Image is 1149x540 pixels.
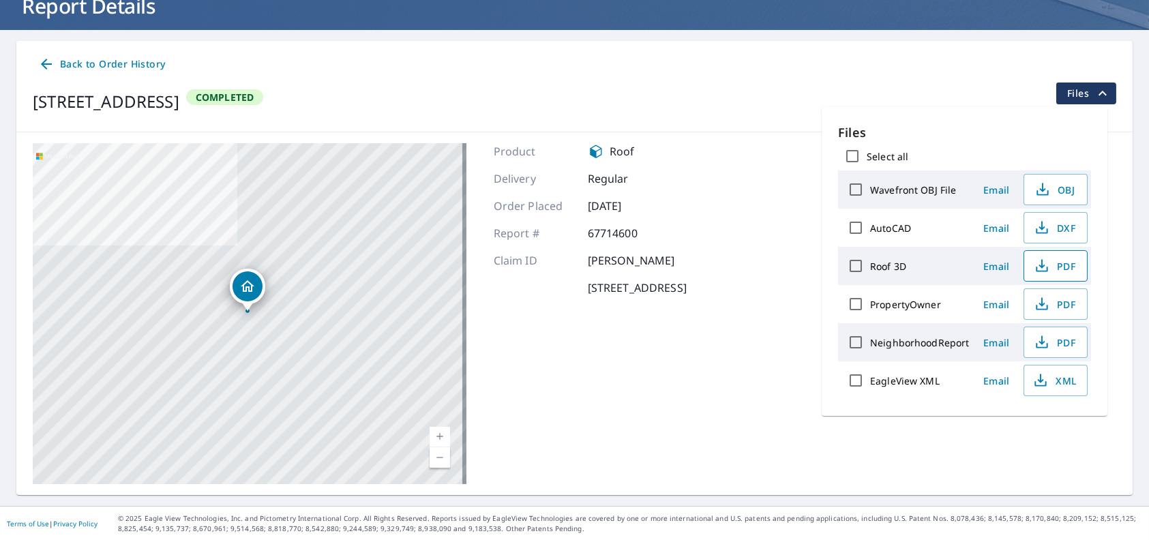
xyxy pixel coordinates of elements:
button: PDF [1024,288,1088,320]
label: EagleView XML [870,374,940,387]
p: Delivery [494,170,576,187]
span: Completed [188,91,263,104]
span: Files [1067,85,1111,102]
button: Email [974,294,1018,315]
a: Current Level 17, Zoom In [430,427,450,447]
p: 67714600 [588,225,670,241]
button: PDF [1024,250,1088,282]
span: Email [980,222,1013,235]
p: Regular [588,170,670,187]
div: [STREET_ADDRESS] [33,89,179,114]
span: Email [980,336,1013,349]
span: PDF [1032,296,1076,312]
p: Files [838,123,1091,142]
span: PDF [1032,258,1076,274]
p: [DATE] [588,198,670,214]
span: XML [1032,372,1076,389]
span: Email [980,260,1013,273]
label: AutoCAD [870,222,911,235]
p: [STREET_ADDRESS] [588,280,687,296]
button: OBJ [1024,174,1088,205]
p: Product [494,143,576,160]
p: © 2025 Eagle View Technologies, Inc. and Pictometry International Corp. All Rights Reserved. Repo... [118,513,1142,534]
div: Dropped pin, building 1, Residential property, 406 Deckbar New Orleans, LA 70121 [230,269,265,311]
button: Email [974,370,1018,391]
label: Roof 3D [870,260,906,273]
label: PropertyOwner [870,298,941,311]
span: DXF [1032,220,1076,236]
label: NeighborhoodReport [870,336,969,349]
a: Privacy Policy [53,519,98,528]
p: | [7,520,98,528]
a: Current Level 17, Zoom Out [430,447,450,468]
button: DXF [1024,212,1088,243]
a: Terms of Use [7,519,49,528]
div: Roof [588,143,670,160]
button: Email [974,256,1018,277]
p: Report # [494,225,576,241]
button: filesDropdownBtn-67714600 [1056,82,1116,104]
p: Claim ID [494,252,576,269]
button: XML [1024,365,1088,396]
button: PDF [1024,327,1088,358]
span: Email [980,374,1013,387]
p: [PERSON_NAME] [588,252,675,269]
span: Back to Order History [38,56,165,73]
span: Email [980,183,1013,196]
a: Back to Order History [33,52,170,77]
p: Order Placed [494,198,576,214]
label: Wavefront OBJ File [870,183,956,196]
span: Email [980,298,1013,311]
button: Email [974,217,1018,239]
button: Email [974,179,1018,200]
button: Email [974,332,1018,353]
span: OBJ [1032,181,1076,198]
span: PDF [1032,334,1076,350]
label: Select all [867,150,908,163]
